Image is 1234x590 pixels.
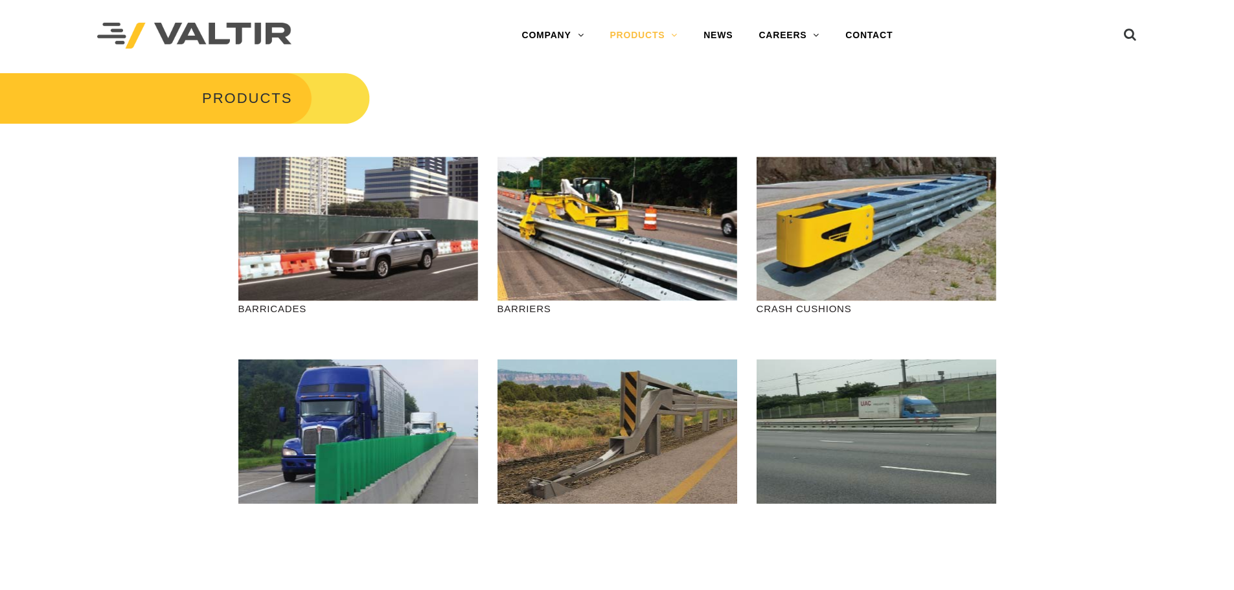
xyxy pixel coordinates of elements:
[97,23,291,49] img: Valtir
[757,301,996,316] p: CRASH CUSHIONS
[597,23,691,49] a: PRODUCTS
[508,23,597,49] a: COMPANY
[691,23,746,49] a: NEWS
[832,23,906,49] a: CONTACT
[497,301,737,316] p: BARRIERS
[746,23,832,49] a: CAREERS
[238,301,478,316] p: BARRICADES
